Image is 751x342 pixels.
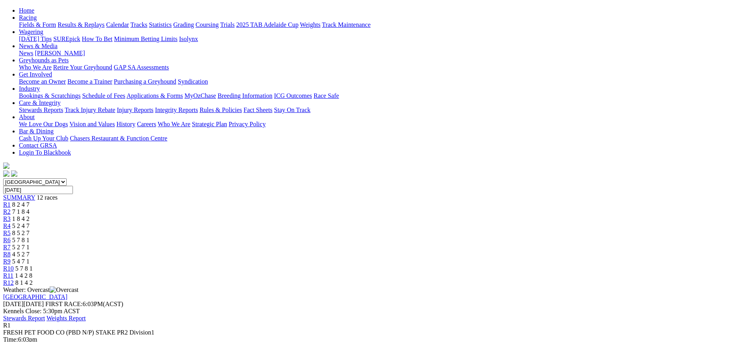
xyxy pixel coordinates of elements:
a: Schedule of Fees [82,92,125,99]
a: Race Safe [313,92,339,99]
a: Greyhounds as Pets [19,57,69,64]
input: Select date [3,186,73,194]
span: [DATE] [3,301,24,307]
a: Racing [19,14,37,21]
a: R4 [3,222,11,229]
a: 2025 TAB Adelaide Cup [236,21,298,28]
div: About [19,121,748,128]
a: R9 [3,258,11,265]
a: Track Injury Rebate [65,107,115,113]
a: Login To Blackbook [19,149,71,156]
a: News [19,50,33,56]
a: R12 [3,279,14,286]
a: Chasers Restaurant & Function Centre [70,135,167,142]
a: Weights [300,21,321,28]
span: 12 races [37,194,58,201]
span: 5 7 8 1 [12,237,30,243]
a: Contact GRSA [19,142,57,149]
span: 5 2 7 1 [12,244,30,250]
a: Applications & Forms [127,92,183,99]
span: 1 8 4 2 [12,215,30,222]
img: twitter.svg [11,170,17,177]
a: Home [19,7,34,14]
a: We Love Our Dogs [19,121,68,127]
a: Stewards Report [3,315,45,321]
span: 5 2 4 7 [12,222,30,229]
div: Greyhounds as Pets [19,64,748,71]
a: Trials [220,21,235,28]
a: ICG Outcomes [274,92,312,99]
a: Who We Are [158,121,190,127]
a: Grading [173,21,194,28]
span: 8 1 4 2 [15,279,33,286]
span: 7 1 8 4 [12,208,30,215]
div: FRESH PET FOOD CO (PBD N/P) STAKE PR2 Division1 [3,329,748,336]
a: Fact Sheets [244,107,272,113]
a: Stay On Track [274,107,310,113]
a: Isolynx [179,36,198,42]
a: Track Maintenance [322,21,371,28]
div: News & Media [19,50,748,57]
a: R8 [3,251,11,258]
a: Tracks [130,21,147,28]
div: Bar & Dining [19,135,748,142]
img: facebook.svg [3,170,9,177]
a: R6 [3,237,11,243]
div: Industry [19,92,748,99]
span: FIRST RACE: [45,301,82,307]
a: GAP SA Assessments [114,64,169,71]
a: SUMMARY [3,194,35,201]
img: logo-grsa-white.png [3,163,9,169]
a: Stewards Reports [19,107,63,113]
div: Racing [19,21,748,28]
a: Privacy Policy [229,121,266,127]
a: News & Media [19,43,58,49]
a: Injury Reports [117,107,153,113]
span: [DATE] [3,301,44,307]
a: History [116,121,135,127]
div: Kennels Close: 5:30pm ACST [3,308,748,315]
a: About [19,114,35,120]
a: Weights Report [47,315,86,321]
a: Retire Your Greyhound [53,64,112,71]
a: Who We Are [19,64,52,71]
a: How To Bet [82,36,113,42]
a: R7 [3,244,11,250]
span: R5 [3,230,11,236]
a: Results & Replays [58,21,104,28]
a: Bar & Dining [19,128,54,135]
span: Weather: Overcast [3,286,78,293]
a: [PERSON_NAME] [35,50,85,56]
span: 8 2 4 7 [12,201,30,208]
a: Vision and Values [69,121,115,127]
a: [DATE] Tips [19,36,52,42]
span: R1 [3,322,11,329]
a: R3 [3,215,11,222]
a: Coursing [196,21,219,28]
a: Breeding Information [218,92,272,99]
a: R11 [3,272,13,279]
a: R10 [3,265,14,272]
div: Get Involved [19,78,748,85]
a: [GEOGRAPHIC_DATA] [3,293,67,300]
a: MyOzChase [184,92,216,99]
span: R2 [3,208,11,215]
a: Become an Owner [19,78,66,85]
a: Integrity Reports [155,107,198,113]
a: SUREpick [53,36,80,42]
a: Industry [19,85,40,92]
a: Strategic Plan [192,121,227,127]
a: R1 [3,201,11,208]
a: Get Involved [19,71,52,78]
a: Cash Up Your Club [19,135,68,142]
span: 5 4 7 1 [12,258,30,265]
a: Rules & Policies [199,107,242,113]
